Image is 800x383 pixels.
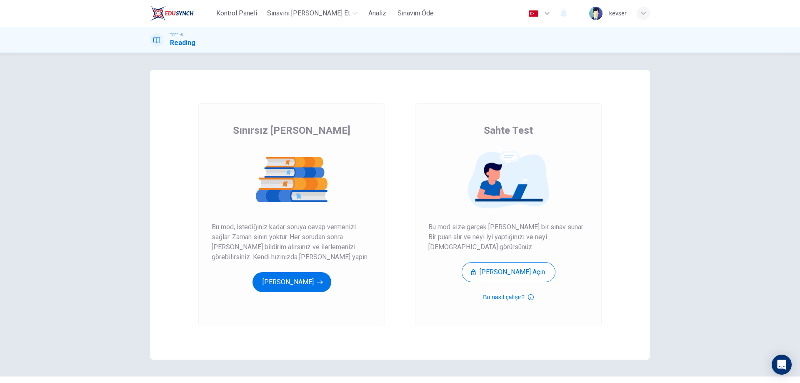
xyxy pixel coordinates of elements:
[170,32,183,38] span: TOEFL®
[364,6,391,21] button: Analiz
[252,272,331,292] button: [PERSON_NAME]
[267,8,350,18] span: Sınavını [PERSON_NAME] Et
[368,8,386,18] span: Analiz
[170,38,195,48] h1: Reading
[150,5,194,22] img: EduSynch logo
[213,6,260,21] button: Kontrol Paneli
[394,6,437,21] button: Sınavını Öde
[609,8,627,18] div: kevser
[462,262,555,282] button: [PERSON_NAME] Açın
[484,124,533,137] span: Sahte Test
[772,355,792,375] div: Open Intercom Messenger
[589,7,602,20] img: Profile picture
[428,222,588,252] span: Bu mod size gerçek [PERSON_NAME] bir sınav sunar. Bir puan alır ve neyi iyi yaptığınızı ve neyi [...
[264,6,361,21] button: Sınavını [PERSON_NAME] Et
[212,222,372,262] span: Bu mod, istediğiniz kadar soruya cevap vermenizi sağlar. Zaman sınırı yoktur. Her sorudan sonra [...
[216,8,257,18] span: Kontrol Paneli
[528,10,539,17] img: tr
[233,124,350,137] span: Sınırsız [PERSON_NAME]
[150,5,213,22] a: EduSynch logo
[483,292,534,302] button: Bu nasıl çalışır?
[397,8,434,18] span: Sınavını Öde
